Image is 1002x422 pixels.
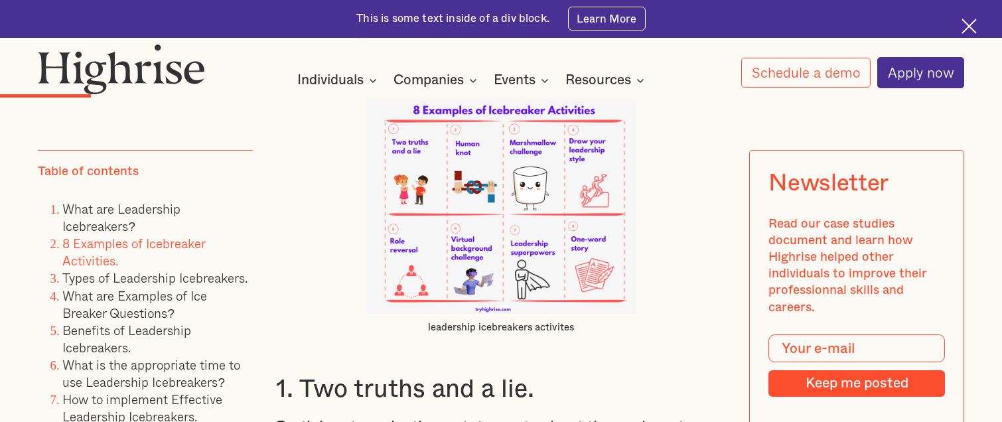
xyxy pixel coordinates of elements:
a: What are Examples of Ice Breaker Questions? [62,286,207,322]
a: Apply now [877,57,965,88]
div: Individuals [297,72,364,88]
div: Newsletter [768,170,888,197]
a: What are Leadership Icebreakers? [62,199,180,236]
input: Your e-mail [768,334,945,362]
div: Read our case studies document and learn how Highrise helped other individuals to improve their p... [768,216,945,316]
div: Table of contents [38,163,139,180]
div: Companies [394,72,464,88]
div: Events [494,72,553,88]
img: Cross icon [962,19,977,34]
h3: 1. Two truths and a lie. [276,374,726,405]
form: Modal Form [768,334,945,397]
a: What is the appropriate time to use Leadership Icebreakers? [62,355,240,391]
input: Keep me posted [768,370,945,397]
img: Highrise logo [38,44,205,94]
img: leadership icebreakers activites [366,98,636,315]
a: 8 Examples of Icebreaker Activities. [62,234,205,270]
figcaption: leadership icebreakers activites [366,321,636,334]
a: Schedule a demo [741,58,871,88]
a: Types of Leadership Icebreakers. [62,269,248,288]
div: Companies [394,72,481,88]
a: Benefits of Leadership Icebreakers. [62,320,191,357]
a: Learn More [568,7,646,31]
div: Resources [565,72,648,88]
div: Individuals [297,72,381,88]
div: Resources [565,72,631,88]
div: This is some text inside of a div block. [356,11,549,26]
div: Events [494,72,536,88]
